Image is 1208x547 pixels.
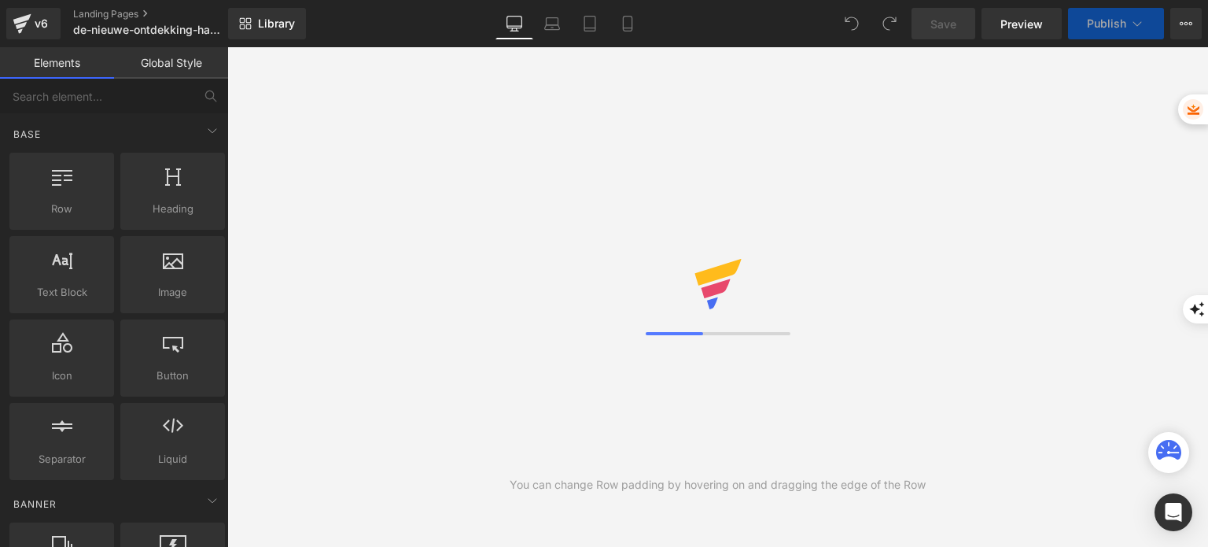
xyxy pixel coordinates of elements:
div: You can change Row padding by hovering on and dragging the edge of the Row [510,476,926,493]
span: Library [258,17,295,31]
a: Landing Pages [73,8,254,20]
div: Open Intercom Messenger [1155,493,1192,531]
span: Separator [14,451,109,468]
span: de-nieuwe-ontdekking-haarverlies [73,24,224,36]
span: Image [125,284,220,301]
span: Save [930,16,956,32]
span: Liquid [125,451,220,468]
a: Tablet [571,8,609,39]
a: Preview [981,8,1062,39]
a: Desktop [495,8,533,39]
button: Redo [874,8,905,39]
span: Text Block [14,284,109,301]
span: Heading [125,201,220,217]
span: Base [12,127,42,142]
button: Publish [1068,8,1164,39]
span: Icon [14,368,109,384]
span: Banner [12,497,58,512]
span: Row [14,201,109,217]
a: New Library [228,8,306,39]
button: More [1170,8,1202,39]
a: Global Style [114,47,228,79]
a: Laptop [533,8,571,39]
button: Undo [836,8,867,39]
div: v6 [31,13,51,34]
a: Mobile [609,8,646,39]
span: Publish [1087,17,1126,30]
span: Preview [1000,16,1043,32]
a: v6 [6,8,61,39]
span: Button [125,368,220,384]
